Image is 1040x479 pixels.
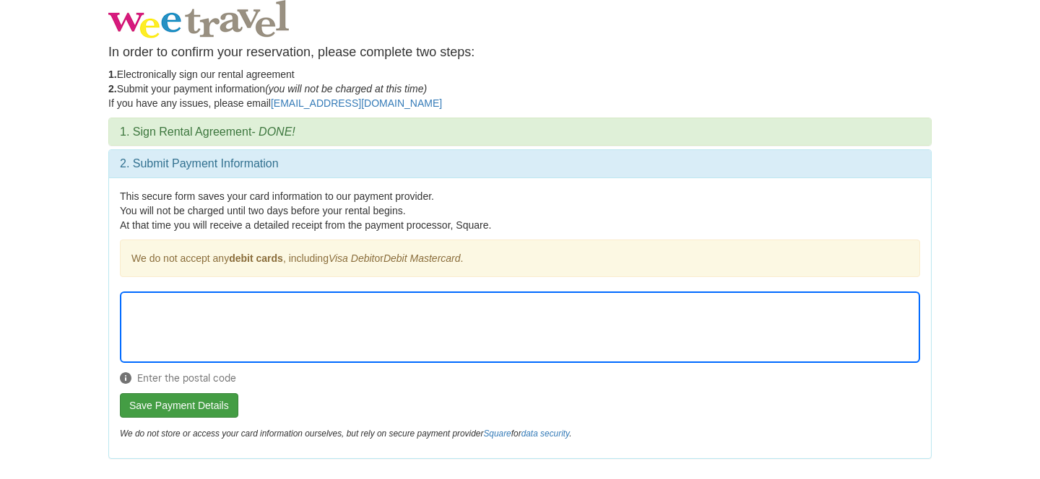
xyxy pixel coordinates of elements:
[120,189,920,232] p: This secure form saves your card information to our payment provider. You will not be charged unt...
[108,67,932,110] p: Electronically sign our rental agreement Submit your payment information If you have any issues, ...
[120,429,571,439] em: We do not store or access your card information ourselves, but rely on secure payment provider for .
[251,126,295,138] em: - DONE!
[329,252,375,264] em: Visa Debit
[120,126,920,139] h3: 1. Sign Rental Agreement
[265,83,427,95] em: (you will not be charged at this time)
[271,97,442,109] a: [EMAIL_ADDRESS][DOMAIN_NAME]
[108,69,117,80] strong: 1.
[120,157,920,170] h3: 2. Submit Payment Information
[521,429,570,439] a: data security
[120,371,920,385] span: Enter the postal code
[120,393,238,418] button: Save Payment Details
[121,292,919,362] iframe: Secure Credit Card Form
[108,45,932,60] h4: In order to confirm your reservation, please complete two steps:
[229,252,283,264] strong: debit cards
[108,83,117,95] strong: 2.
[120,239,920,277] div: We do not accept any , including or .
[483,429,511,439] a: Square
[383,252,461,264] em: Debit Mastercard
